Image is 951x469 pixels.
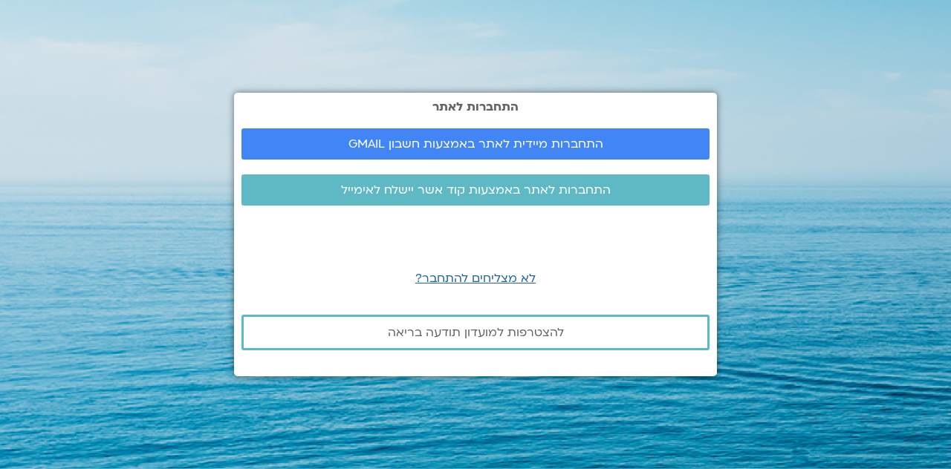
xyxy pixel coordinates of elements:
span: התחברות לאתר באמצעות קוד אשר יישלח לאימייל [341,183,611,197]
a: התחברות מיידית לאתר באמצעות חשבון GMAIL [241,128,710,160]
a: לא מצליחים להתחבר? [415,270,536,286]
span: התחברות מיידית לאתר באמצעות חשבון GMAIL [348,137,603,151]
a: להצטרפות למועדון תודעה בריאה [241,315,710,350]
a: התחברות לאתר באמצעות קוד אשר יישלח לאימייל [241,174,710,206]
h2: התחברות לאתר [241,100,710,114]
span: להצטרפות למועדון תודעה בריאה [388,326,564,339]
